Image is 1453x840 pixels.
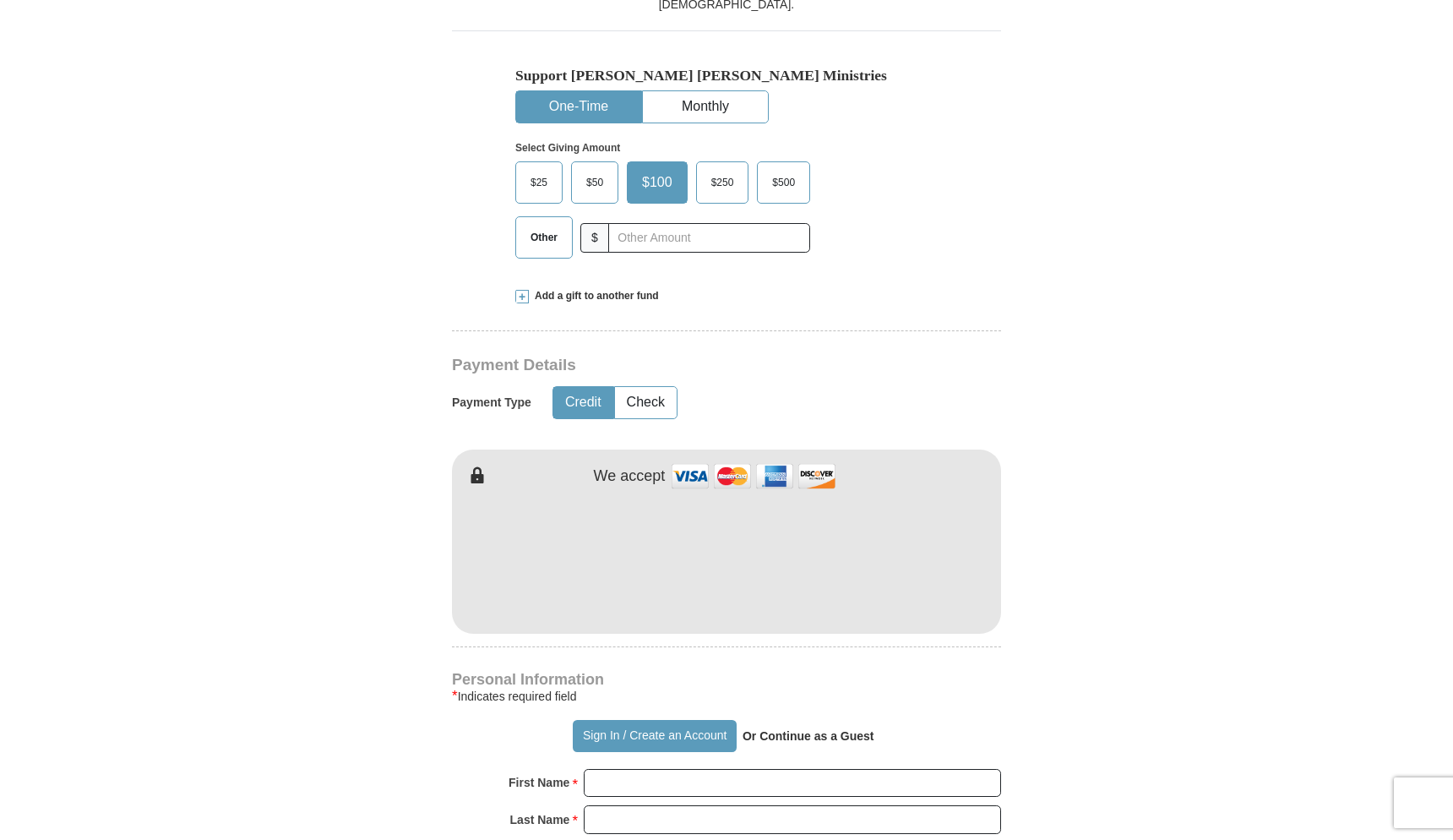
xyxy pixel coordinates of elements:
span: Other [522,225,566,250]
img: credit cards accepted [669,458,838,494]
span: $25 [522,170,556,195]
h3: Payment Details [452,356,883,375]
button: Credit [553,387,613,418]
h5: Support [PERSON_NAME] [PERSON_NAME] Ministries [515,67,938,85]
strong: Last Name [510,808,570,832]
button: One-Time [516,91,641,123]
h4: We accept [594,467,666,486]
span: $250 [703,170,743,195]
input: Other Amount [608,223,810,253]
button: Monthly [643,91,768,123]
span: Add a gift to another fund [529,289,659,303]
strong: Select Giving Amount [515,142,620,154]
div: Indicates required field [452,686,1001,706]
span: $100 [634,170,681,195]
span: $50 [578,170,612,195]
h4: Personal Information [452,673,1001,686]
span: $ [580,223,609,253]
h5: Payment Type [452,395,531,410]
button: Sign In / Create an Account [573,720,736,752]
span: $500 [764,170,803,195]
button: Check [615,387,677,418]
strong: Or Continue as a Guest [743,729,874,743]
strong: First Name [509,771,569,794]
